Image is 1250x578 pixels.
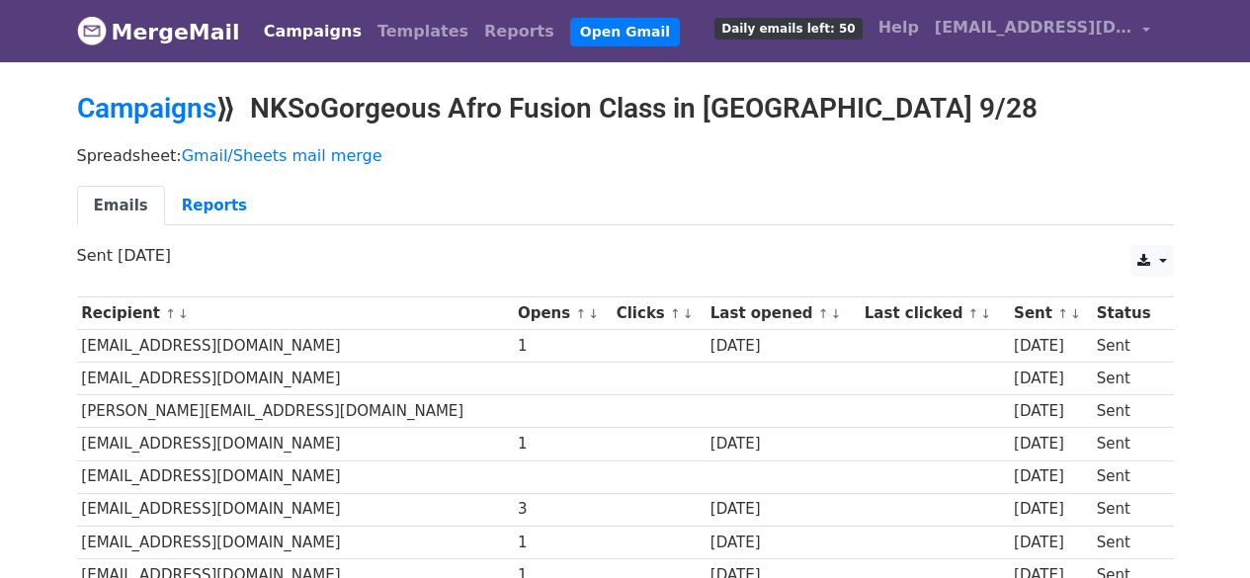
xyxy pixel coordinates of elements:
a: Reports [476,12,562,51]
td: Sent [1092,330,1163,363]
a: ↓ [831,306,842,321]
img: MergeMail logo [77,16,107,45]
div: [DATE] [1014,465,1087,488]
div: [DATE] [710,335,855,358]
div: [DATE] [1014,368,1087,390]
div: 1 [518,433,607,455]
a: ↓ [683,306,694,321]
a: ↑ [968,306,979,321]
td: [EMAIL_ADDRESS][DOMAIN_NAME] [77,493,514,526]
a: Emails [77,186,165,226]
td: Sent [1092,493,1163,526]
div: [DATE] [1014,400,1087,423]
div: [DATE] [1014,498,1087,521]
a: Reports [165,186,264,226]
td: [EMAIL_ADDRESS][DOMAIN_NAME] [77,363,514,395]
a: Templates [370,12,476,51]
a: Campaigns [256,12,370,51]
a: Daily emails left: 50 [707,8,870,47]
div: 1 [518,335,607,358]
a: ↑ [818,306,829,321]
div: 3 [518,498,607,521]
td: [EMAIL_ADDRESS][DOMAIN_NAME] [77,428,514,460]
p: Sent [DATE] [77,245,1174,266]
td: Sent [1092,395,1163,428]
span: Daily emails left: 50 [714,18,862,40]
a: ↓ [980,306,991,321]
div: [DATE] [710,498,855,521]
span: [EMAIL_ADDRESS][DOMAIN_NAME] [935,16,1132,40]
a: Open Gmail [570,18,680,46]
div: 1 [518,532,607,554]
a: ↓ [178,306,189,321]
td: Sent [1092,460,1163,493]
div: [DATE] [1014,532,1087,554]
div: [DATE] [1014,433,1087,455]
iframe: Chat Widget [1151,483,1250,578]
th: Last opened [706,297,860,330]
a: ↓ [588,306,599,321]
th: Sent [1009,297,1092,330]
a: ↑ [575,306,586,321]
a: ↑ [1057,306,1068,321]
th: Last clicked [860,297,1009,330]
a: MergeMail [77,11,240,52]
th: Status [1092,297,1163,330]
a: [EMAIL_ADDRESS][DOMAIN_NAME] [927,8,1158,54]
td: Sent [1092,428,1163,460]
td: Sent [1092,363,1163,395]
td: [PERSON_NAME][EMAIL_ADDRESS][DOMAIN_NAME] [77,395,514,428]
p: Spreadsheet: [77,145,1174,166]
a: ↑ [670,306,681,321]
a: Help [871,8,927,47]
div: [DATE] [710,532,855,554]
td: [EMAIL_ADDRESS][DOMAIN_NAME] [77,330,514,363]
a: Gmail/Sheets mail merge [182,146,382,165]
td: [EMAIL_ADDRESS][DOMAIN_NAME] [77,526,514,558]
h2: ⟫ NKSoGorgeous Afro Fusion Class in [GEOGRAPHIC_DATA] 9/28 [77,92,1174,125]
a: Campaigns [77,92,216,124]
th: Opens [513,297,612,330]
div: [DATE] [1014,335,1087,358]
td: Sent [1092,526,1163,558]
th: Recipient [77,297,514,330]
div: [DATE] [710,433,855,455]
a: ↑ [165,306,176,321]
th: Clicks [612,297,706,330]
a: ↓ [1070,306,1081,321]
td: [EMAIL_ADDRESS][DOMAIN_NAME] [77,460,514,493]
